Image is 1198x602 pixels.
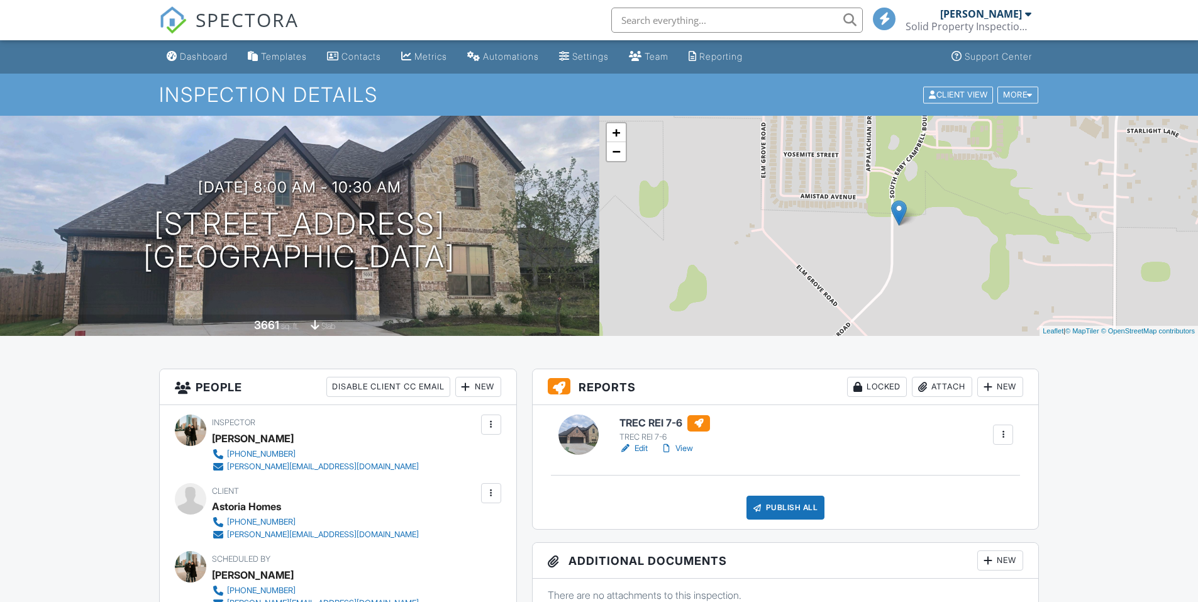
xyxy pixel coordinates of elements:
a: View [660,442,693,455]
span: Inspector [212,418,255,427]
div: | [1040,326,1198,337]
span: slab [321,321,335,331]
a: Zoom out [607,142,626,161]
span: Client [212,486,239,496]
a: © MapTiler [1065,327,1099,335]
div: Locked [847,377,907,397]
a: © OpenStreetMap contributors [1101,327,1195,335]
div: [PHONE_NUMBER] [227,586,296,596]
h3: People [160,369,516,405]
a: [PHONE_NUMBER] [212,448,419,460]
div: Team [645,51,668,62]
a: Dashboard [162,45,233,69]
h6: TREC REI 7-6 [619,415,710,432]
div: Publish All [746,496,825,520]
div: [PHONE_NUMBER] [227,449,296,459]
a: Team [624,45,674,69]
span: SPECTORA [196,6,299,33]
a: Templates [243,45,312,69]
h3: Reports [533,369,1039,405]
a: Settings [554,45,614,69]
a: Support Center [946,45,1037,69]
a: Zoom in [607,123,626,142]
a: Automations (Basic) [462,45,544,69]
p: There are no attachments to this inspection. [548,588,1024,602]
div: Client View [923,86,993,103]
div: More [997,86,1038,103]
h3: Additional Documents [533,543,1039,579]
div: Settings [572,51,609,62]
a: TREC REI 7-6 TREC REI 7-6 [619,415,710,443]
a: Contacts [322,45,386,69]
div: [PHONE_NUMBER] [227,517,296,527]
div: [PERSON_NAME] [212,429,294,448]
div: 3661 [254,318,279,332]
div: New [455,377,501,397]
div: Support Center [965,51,1032,62]
img: The Best Home Inspection Software - Spectora [159,6,187,34]
div: [PERSON_NAME][EMAIL_ADDRESS][DOMAIN_NAME] [227,462,419,472]
a: [PHONE_NUMBER] [212,516,419,528]
div: Automations [483,51,539,62]
h1: Inspection Details [159,84,1040,106]
div: TREC REI 7-6 [619,432,710,442]
div: New [977,550,1023,571]
div: Astoria Homes [212,497,281,516]
div: Templates [261,51,307,62]
div: [PERSON_NAME][EMAIL_ADDRESS][DOMAIN_NAME] [227,530,419,540]
div: Solid Property Inspections, LLC [906,20,1031,33]
div: Disable Client CC Email [326,377,450,397]
a: Edit [619,442,648,455]
a: Reporting [684,45,748,69]
a: Client View [922,89,996,99]
div: Attach [912,377,972,397]
a: Metrics [396,45,452,69]
h3: [DATE] 8:00 am - 10:30 am [198,179,401,196]
a: [PERSON_NAME][EMAIL_ADDRESS][DOMAIN_NAME] [212,460,419,473]
div: Metrics [414,51,447,62]
div: Dashboard [180,51,228,62]
input: Search everything... [611,8,863,33]
a: [PHONE_NUMBER] [212,584,419,597]
a: [PERSON_NAME][EMAIL_ADDRESS][DOMAIN_NAME] [212,528,419,541]
h1: [STREET_ADDRESS] [GEOGRAPHIC_DATA] [143,208,455,274]
span: Scheduled By [212,554,270,564]
div: Contacts [341,51,381,62]
a: SPECTORA [159,17,299,43]
a: Leaflet [1043,327,1063,335]
div: [PERSON_NAME] [212,566,294,584]
span: sq. ft. [281,321,299,331]
div: Reporting [699,51,743,62]
div: [PERSON_NAME] [940,8,1022,20]
div: New [977,377,1023,397]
